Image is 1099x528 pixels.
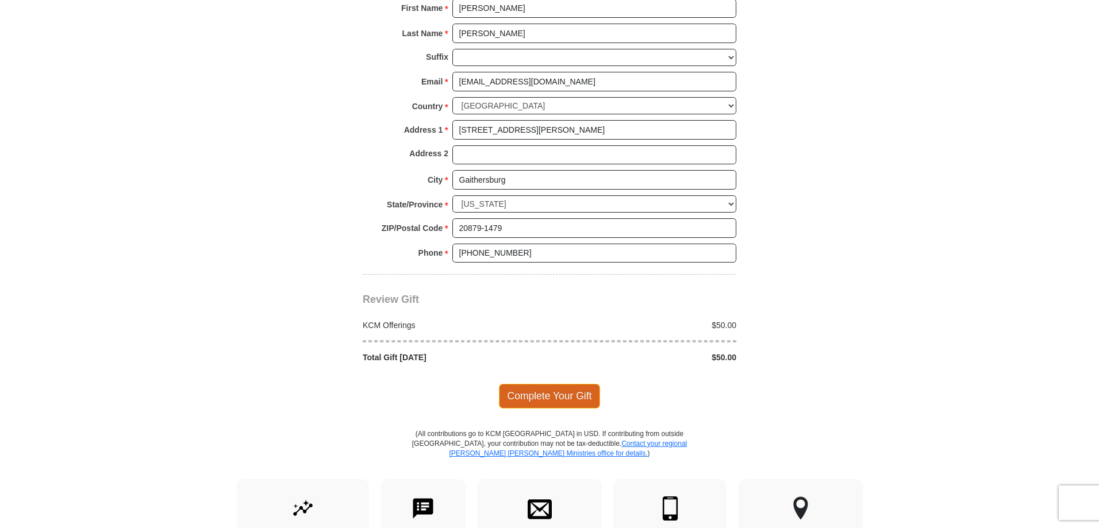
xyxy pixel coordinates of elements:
strong: Email [421,74,443,90]
span: Review Gift [363,294,419,305]
img: mobile.svg [658,496,682,521]
strong: Phone [418,245,443,261]
div: $50.00 [549,319,743,331]
img: give-by-stock.svg [291,496,315,521]
div: KCM Offerings [357,319,550,331]
img: text-to-give.svg [411,496,435,521]
strong: Last Name [402,25,443,41]
img: other-region [793,496,809,521]
strong: ZIP/Postal Code [382,220,443,236]
p: (All contributions go to KCM [GEOGRAPHIC_DATA] in USD. If contributing from outside [GEOGRAPHIC_D... [412,429,687,479]
div: Total Gift [DATE] [357,352,550,363]
span: Complete Your Gift [499,384,601,408]
strong: Country [412,98,443,114]
a: Contact your regional [PERSON_NAME] [PERSON_NAME] Ministries office for details. [449,440,687,457]
img: envelope.svg [528,496,552,521]
strong: State/Province [387,196,443,213]
strong: Address 1 [404,122,443,138]
strong: City [428,172,443,188]
strong: Address 2 [409,145,448,161]
strong: Suffix [426,49,448,65]
div: $50.00 [549,352,743,363]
